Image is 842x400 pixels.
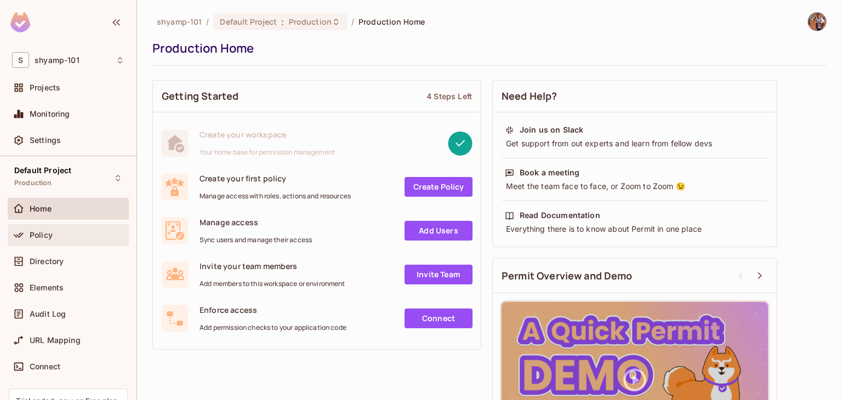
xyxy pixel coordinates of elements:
[30,336,81,345] span: URL Mapping
[405,308,473,328] a: Connect
[162,89,238,103] span: Getting Started
[351,16,354,27] li: /
[200,192,351,201] span: Manage access with roles, actions and resources
[30,83,60,92] span: Projects
[405,265,473,284] a: Invite Team
[200,129,335,140] span: Create your workspace
[157,16,202,27] span: the active workspace
[30,283,64,292] span: Elements
[200,305,346,315] span: Enforce access
[200,261,345,271] span: Invite your team members
[206,16,209,27] li: /
[35,56,79,65] span: Workspace: shyamp-101
[220,16,277,27] span: Default Project
[12,52,29,68] span: S
[152,40,821,56] div: Production Home
[30,310,66,318] span: Audit Log
[502,89,557,103] span: Need Help?
[505,224,765,235] div: Everything there is to know about Permit in one place
[405,221,473,241] a: Add Users
[289,16,332,27] span: Production
[30,136,61,145] span: Settings
[30,362,60,371] span: Connect
[200,173,351,184] span: Create your first policy
[14,179,52,187] span: Production
[520,124,583,135] div: Join us on Slack
[30,231,53,239] span: Policy
[405,177,473,197] a: Create Policy
[502,269,633,283] span: Permit Overview and Demo
[359,16,425,27] span: Production Home
[200,217,312,227] span: Manage access
[200,279,345,288] span: Add members to this workspace or environment
[520,210,600,221] div: Read Documentation
[200,148,335,157] span: Your home base for permission management
[505,138,765,149] div: Get support from out experts and learn from fellow devs
[200,323,346,332] span: Add permission checks to your application code
[808,13,826,31] img: shyam pareek
[30,257,64,266] span: Directory
[14,166,71,175] span: Default Project
[30,204,52,213] span: Home
[520,167,579,178] div: Book a meeting
[30,110,70,118] span: Monitoring
[200,236,312,244] span: Sync users and manage their access
[10,12,30,32] img: SReyMgAAAABJRU5ErkJggg==
[426,91,472,101] div: 4 Steps Left
[505,181,765,192] div: Meet the team face to face, or Zoom to Zoom 😉
[281,18,285,26] span: :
